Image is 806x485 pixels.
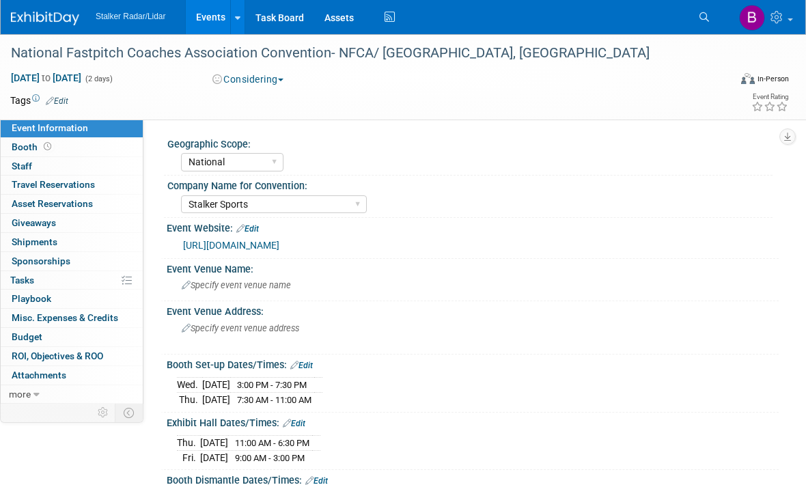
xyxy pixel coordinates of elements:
span: Budget [12,331,42,342]
span: to [40,72,53,83]
a: Edit [236,224,259,234]
td: Wed. [177,378,202,393]
a: Edit [290,361,313,370]
a: Sponsorships [1,252,143,271]
td: Toggle Event Tabs [115,404,143,421]
span: more [9,389,31,400]
div: Event Website: [167,218,779,236]
span: Specify event venue address [182,323,299,333]
a: Edit [283,419,305,428]
td: Personalize Event Tab Strip [92,404,115,421]
span: Stalker Radar/Lidar [96,12,165,21]
img: ExhibitDay [11,12,79,25]
div: Booth Set-up Dates/Times: [167,355,779,372]
span: Playbook [12,293,51,304]
span: Booth [12,141,54,152]
div: In-Person [757,74,789,84]
a: Shipments [1,233,143,251]
td: [DATE] [202,378,230,393]
span: [DATE] [DATE] [10,72,82,84]
div: Event Venue Address: [167,301,779,318]
a: ROI, Objectives & ROO [1,347,143,365]
span: Giveaways [12,217,56,228]
span: Travel Reservations [12,179,95,190]
div: Event Venue Name: [167,259,779,276]
span: ROI, Objectives & ROO [12,350,103,361]
span: Tasks [10,275,34,286]
div: Event Format [668,71,790,92]
a: Staff [1,157,143,176]
td: [DATE] [200,436,228,451]
a: Tasks [1,271,143,290]
div: Geographic Scope: [167,134,773,151]
span: Misc. Expenses & Credits [12,312,118,323]
td: Tags [10,94,68,107]
span: Specify event venue name [182,280,291,290]
span: Booth not reserved yet [41,141,54,152]
a: Attachments [1,366,143,385]
span: 9:00 AM - 3:00 PM [235,453,305,463]
a: more [1,385,143,404]
span: (2 days) [84,74,113,83]
div: Exhibit Hall Dates/Times: [167,413,779,430]
a: [URL][DOMAIN_NAME] [183,240,279,251]
span: 3:00 PM - 7:30 PM [237,380,307,390]
a: Misc. Expenses & Credits [1,309,143,327]
div: Company Name for Convention: [167,176,773,193]
span: Sponsorships [12,255,70,266]
a: Edit [46,96,68,106]
span: Asset Reservations [12,198,93,209]
a: Playbook [1,290,143,308]
img: Format-Inperson.png [741,73,755,84]
div: Event Rating [751,94,788,100]
div: National Fastpitch Coaches Association Convention- NFCA/ [GEOGRAPHIC_DATA], [GEOGRAPHIC_DATA] [6,41,713,66]
a: Giveaways [1,214,143,232]
span: 7:30 AM - 11:00 AM [237,395,311,405]
td: Thu. [177,392,202,406]
img: Brooke Journet [739,5,765,31]
span: Staff [12,161,32,171]
a: Booth [1,138,143,156]
span: Shipments [12,236,57,247]
span: Attachments [12,370,66,380]
a: Event Information [1,119,143,137]
a: Asset Reservations [1,195,143,213]
td: Fri. [177,450,200,465]
td: [DATE] [200,450,228,465]
td: [DATE] [202,392,230,406]
button: Considering [208,72,289,86]
a: Budget [1,328,143,346]
a: Travel Reservations [1,176,143,194]
td: Thu. [177,436,200,451]
span: Event Information [12,122,88,133]
span: 11:00 AM - 6:30 PM [235,438,309,448]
